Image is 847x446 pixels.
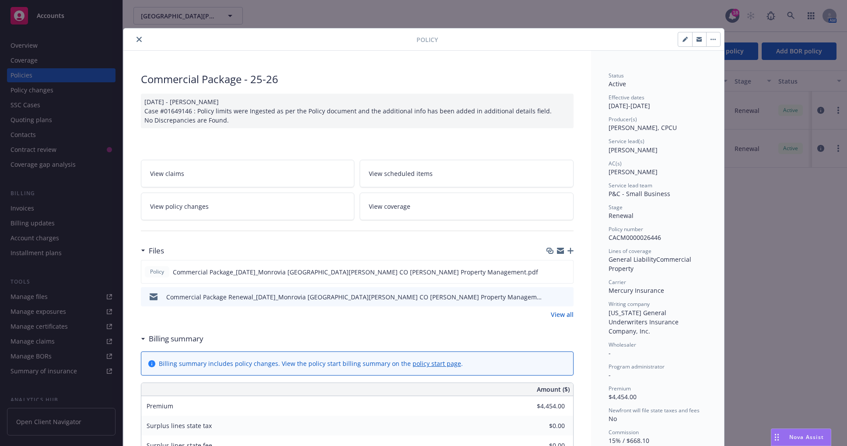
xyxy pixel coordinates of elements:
[360,193,574,220] a: View coverage
[551,310,574,319] a: View all
[609,255,693,273] span: Commercial Property
[609,393,637,401] span: $4,454.00
[166,292,545,302] div: Commercial Package Renewal_[DATE]_Monrovia [GEOGRAPHIC_DATA][PERSON_NAME] CO [PERSON_NAME] Proper...
[609,80,626,88] span: Active
[609,204,623,211] span: Stage
[141,72,574,87] div: Commercial Package - 25-26
[609,233,661,242] span: CACM0000026446
[513,419,570,432] input: 0.00
[609,255,656,263] span: General Liability
[141,333,203,344] div: Billing summary
[134,34,144,45] button: close
[147,402,173,410] span: Premium
[789,433,824,441] span: Nova Assist
[609,363,665,370] span: Program administrator
[609,137,644,145] span: Service lead(s)
[150,202,209,211] span: View policy changes
[609,371,611,379] span: -
[150,169,184,178] span: View claims
[369,169,433,178] span: View scheduled items
[609,349,611,357] span: -
[609,286,664,295] span: Mercury Insurance
[609,146,658,154] span: [PERSON_NAME]
[159,359,463,368] div: Billing summary includes policy changes. View the policy start billing summary on the .
[148,268,166,276] span: Policy
[609,341,636,348] span: Wholesaler
[609,94,707,110] div: [DATE] - [DATE]
[562,267,570,277] button: preview file
[609,247,651,255] span: Lines of coverage
[360,160,574,187] a: View scheduled items
[173,267,538,277] span: Commercial Package_[DATE]_Monrovia [GEOGRAPHIC_DATA][PERSON_NAME] CO [PERSON_NAME] Property Manag...
[609,225,643,233] span: Policy number
[141,160,355,187] a: View claims
[149,245,164,256] h3: Files
[609,168,658,176] span: [PERSON_NAME]
[141,193,355,220] a: View policy changes
[548,267,555,277] button: download file
[609,414,617,423] span: No
[609,300,650,308] span: Writing company
[609,72,624,79] span: Status
[413,359,461,368] a: policy start page
[609,94,644,101] span: Effective dates
[548,292,555,302] button: download file
[147,421,212,430] span: Surplus lines state tax
[609,211,633,220] span: Renewal
[609,123,677,132] span: [PERSON_NAME], CPCU
[609,160,622,167] span: AC(s)
[562,292,570,302] button: preview file
[416,35,438,44] span: Policy
[609,385,631,392] span: Premium
[141,94,574,128] div: [DATE] - [PERSON_NAME] Case #01649146 : Policy limits were Ingested as per the Policy document an...
[609,278,626,286] span: Carrier
[513,400,570,413] input: 0.00
[149,333,203,344] h3: Billing summary
[369,202,410,211] span: View coverage
[771,428,831,446] button: Nova Assist
[609,407,700,414] span: Newfront will file state taxes and fees
[609,190,670,198] span: P&C - Small Business
[771,429,782,446] div: Drag to move
[609,436,649,445] span: 15% / $668.10
[537,385,570,394] span: Amount ($)
[609,309,680,335] span: [US_STATE] General Underwriters Insurance Company, Inc.
[609,428,639,436] span: Commission
[609,116,637,123] span: Producer(s)
[141,245,164,256] div: Files
[609,182,652,189] span: Service lead team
